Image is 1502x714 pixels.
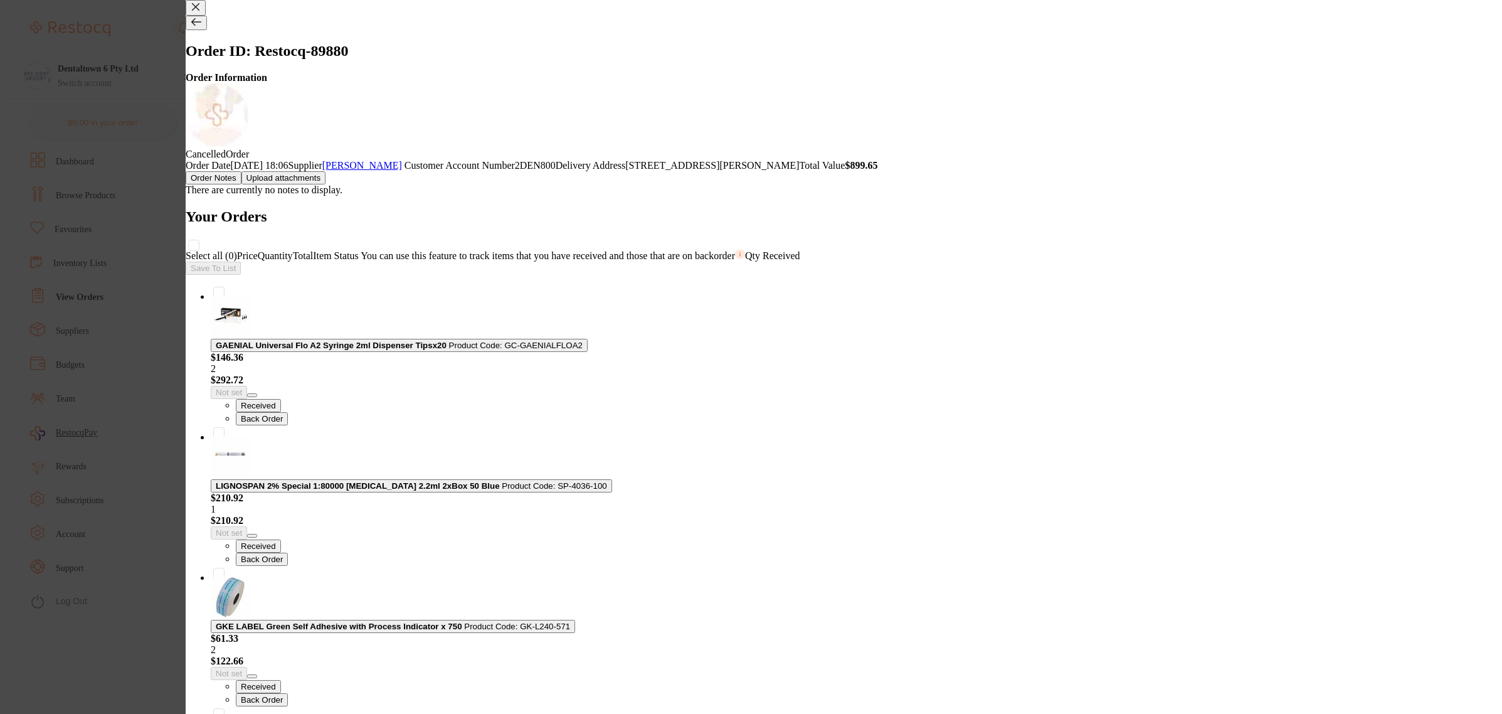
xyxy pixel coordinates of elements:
span: Back Order [241,414,283,424]
button: Clear selection [247,674,257,678]
span: You can use this feature to track items that you have received and those that are on backorder [361,250,735,261]
span: Product Code: GK-L240-571 [464,622,570,631]
span: Product Code: SP-4036-100 [502,481,606,491]
span: Product Code: GC-GAENIALFLOA2 [449,341,583,350]
img: GAENIAL Universal Flo A2 Syringe 2ml Dispenser Tipsx20 [211,296,251,336]
strong: Order Information [186,72,267,83]
span: Cancelled Order [186,149,249,159]
div: There are currently no notes to display. [186,184,1502,196]
button: Clear selection [247,534,257,538]
b: $292.72 [211,375,243,385]
span: Back Order [241,695,283,705]
span: Supplier [288,160,322,171]
span: [DATE] 18:06 [231,160,288,171]
b: $899.65 [845,160,877,171]
span: Delivery Address [556,160,626,171]
img: GKE LABEL Green Self Adhesive with Process Indicator x 750 [211,577,251,617]
span: 2DEN800 [515,160,556,171]
button: Back Order [236,553,288,566]
b: $122.66 [211,656,243,666]
button: Order Notes [186,171,241,184]
span: Received [241,682,276,691]
button: Received [236,399,281,412]
span: Price [237,250,258,261]
button: Back Order [236,693,288,706]
span: Received [241,541,276,551]
h2: Order ID: Restocq- 89880 [186,43,1502,60]
span: Not set [216,669,242,678]
b: $146.36 [211,352,243,363]
span: 2 [211,644,216,655]
button: Upload attachments [241,171,326,184]
span: Total Value [800,160,845,171]
button: LIGNOSPAN 2% Special 1:80000 [MEDICAL_DATA] 2.2ml 2xBox 50 Blue Product Code: SP-4036-100 [211,479,612,493]
span: Not set [216,528,242,538]
span: Back Order [241,555,283,564]
span: Total [293,250,314,261]
b: GKE LABEL Green Self Adhesive with Process Indicator x 750 [216,622,462,631]
b: $210.92 [211,493,243,503]
span: Not set [216,388,242,397]
span: Received [241,401,276,410]
span: Quantity [258,250,293,261]
button: Received [236,540,281,553]
button: GAENIAL Universal Flo A2 Syringe 2ml Dispenser Tipsx20 Product Code: GC-GAENIALFLOA2 [211,339,588,352]
b: LIGNOSPAN 2% Special 1:80000 [MEDICAL_DATA] 2.2ml 2xBox 50 Blue [216,481,500,491]
img: LIGNOSPAN 2% Special 1:80000 adrenalin 2.2ml 2xBox 50 Blue [211,437,251,477]
span: 1 [211,504,216,514]
span: Item Status [313,250,745,261]
b: $61.33 [211,633,238,644]
span: 2 [211,363,216,374]
span: Select all ( 0 ) [186,250,237,261]
button: Not set [211,667,247,680]
img: Henry Schein Halas [186,83,248,146]
button: Received [236,680,281,693]
button: Not set [211,386,247,399]
h2: Your Orders [186,208,1502,225]
button: Not set [211,526,247,540]
b: GAENIAL Universal Flo A2 Syringe 2ml Dispenser Tipsx20 [216,341,447,350]
button: Clear selection [247,393,257,397]
span: [STREET_ADDRESS][PERSON_NAME] [625,160,799,171]
button: Back Order [236,412,288,425]
button: Save To List [186,262,241,275]
span: Qty Received [745,250,800,261]
span: Customer Account Number [405,160,515,171]
a: [PERSON_NAME] [322,160,402,171]
b: $210.92 [211,515,243,526]
span: Order Date [186,160,231,171]
button: GKE LABEL Green Self Adhesive with Process Indicator x 750 Product Code: GK-L240-571 [211,620,575,633]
